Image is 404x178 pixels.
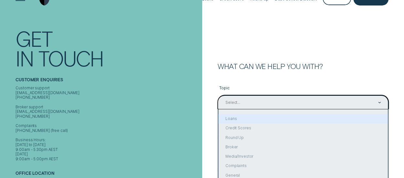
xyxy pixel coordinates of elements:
label: Topic [218,82,388,95]
div: Credit Scores [218,124,388,133]
div: Media/Investor [218,152,388,161]
div: Touch [38,48,103,68]
div: Loans [218,114,388,124]
div: In [16,48,33,68]
div: Get [16,28,52,48]
h2: What can we help you with? [218,63,388,70]
h1: Get In Touch [16,28,200,68]
div: Customer support [EMAIL_ADDRESS][DOMAIN_NAME] [PHONE_NUMBER] Broker support [EMAIL_ADDRESS][DOMAI... [16,86,200,162]
div: Round Up [218,133,388,142]
div: Complaints [218,161,388,171]
div: Broker [218,143,388,152]
h2: Customer Enquiries [16,77,200,86]
div: Select... [225,100,240,105]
